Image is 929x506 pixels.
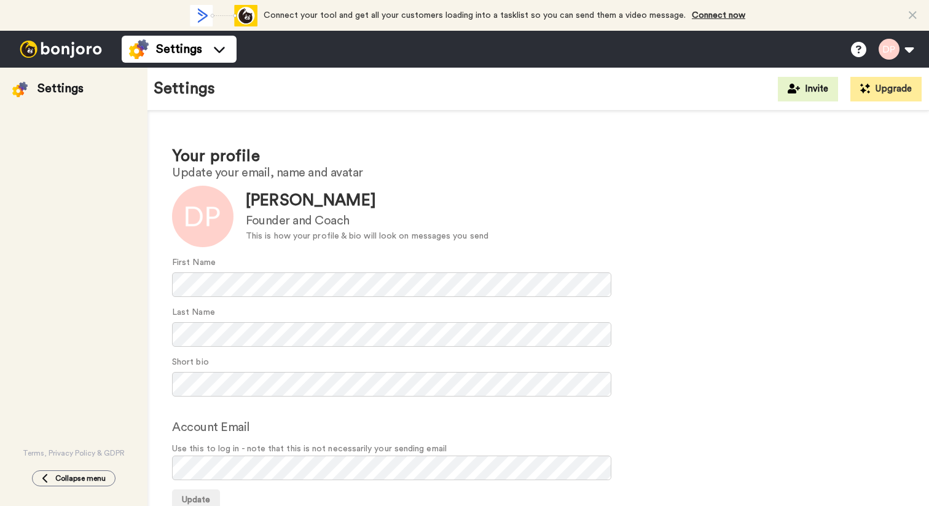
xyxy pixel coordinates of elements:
label: Last Name [172,306,215,319]
div: [PERSON_NAME] [246,189,488,212]
button: Collapse menu [32,470,116,486]
span: Update [182,496,210,504]
span: Settings [156,41,202,58]
span: Collapse menu [55,473,106,483]
a: Connect now [692,11,745,20]
div: Settings [37,80,84,97]
div: This is how your profile & bio will look on messages you send [246,230,488,243]
img: settings-colored.svg [12,82,28,97]
img: settings-colored.svg [129,39,149,59]
span: Connect your tool and get all your customers loading into a tasklist so you can send them a video... [264,11,686,20]
label: Account Email [172,418,250,437]
div: Founder and Coach [246,212,488,230]
button: Upgrade [850,77,922,101]
label: Short bio [172,356,209,369]
div: animation [190,5,257,26]
span: Use this to log in - note that this is not necessarily your sending email [172,443,904,456]
button: Invite [778,77,838,101]
img: bj-logo-header-white.svg [15,41,107,58]
h1: Settings [154,80,215,98]
h2: Update your email, name and avatar [172,166,904,180]
label: First Name [172,256,216,269]
h1: Your profile [172,148,904,165]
